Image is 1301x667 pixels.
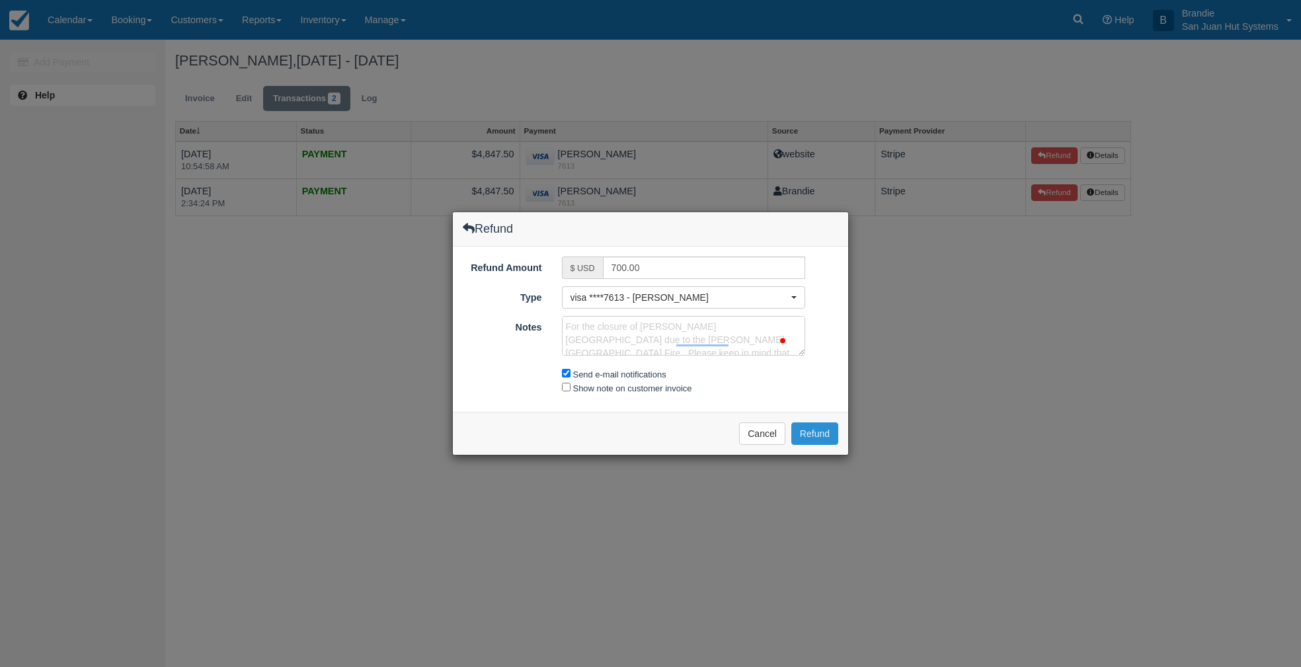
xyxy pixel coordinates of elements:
[603,256,806,279] input: Valid number required.
[571,264,595,273] small: $ USD
[463,222,513,235] h4: Refund
[562,316,806,356] textarea: To enrich screen reader interactions, please activate Accessibility in Grammarly extension settings
[453,316,552,334] label: Notes
[573,383,692,393] label: Show note on customer invoice
[453,286,552,305] label: Type
[739,422,785,445] button: Cancel
[571,291,789,304] span: visa ****7613 - [PERSON_NAME]
[791,422,838,445] button: Refund
[573,370,666,379] label: Send e-mail notifications
[562,286,806,309] button: visa ****7613 - [PERSON_NAME]
[453,256,552,275] label: Refund Amount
